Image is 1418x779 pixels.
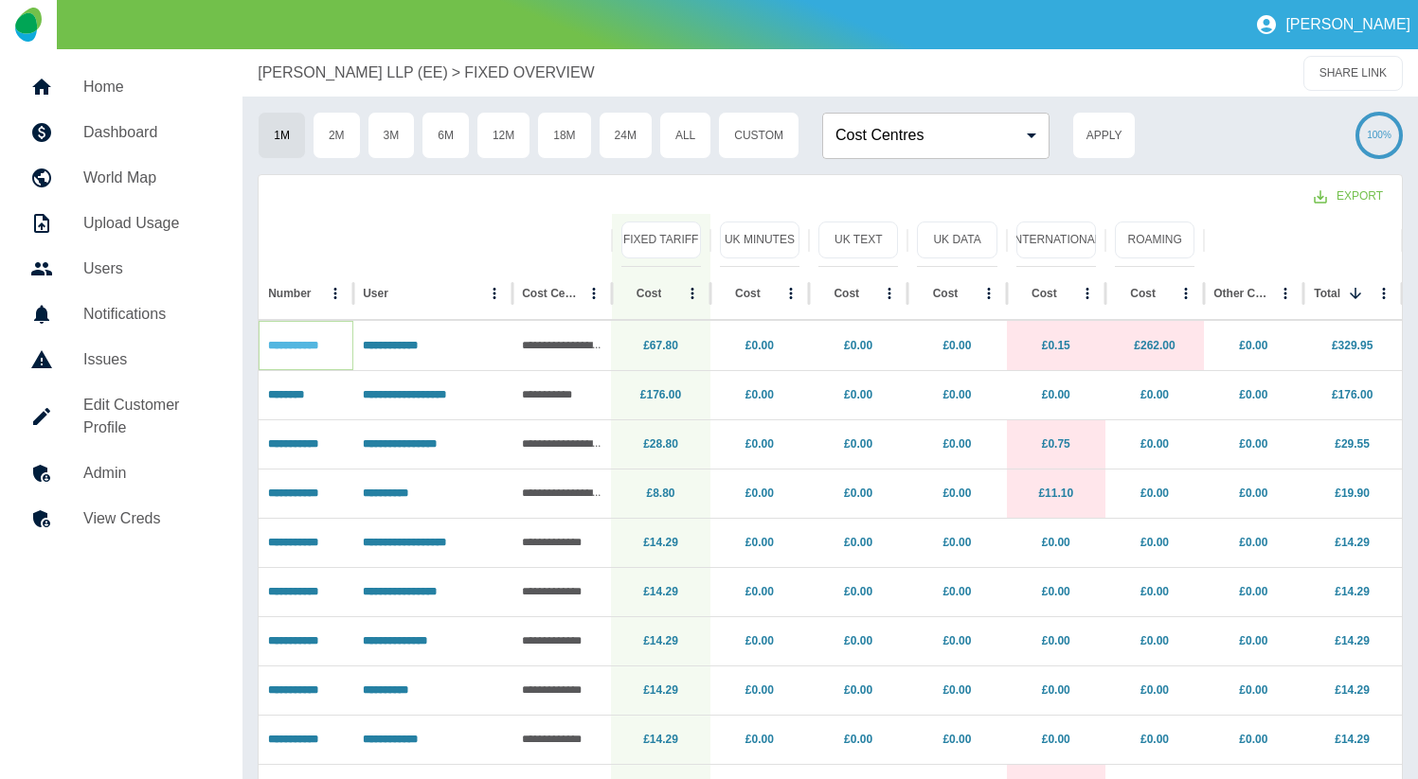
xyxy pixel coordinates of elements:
[745,339,774,352] a: £0.00
[464,62,595,84] a: FIXED OVERVIEW
[15,246,227,292] a: Users
[15,110,227,155] a: Dashboard
[452,62,460,84] p: >
[1303,56,1403,91] button: SHARE LINK
[481,280,508,307] button: User column menu
[1140,634,1169,647] a: £0.00
[643,437,678,451] a: £28.80
[1239,733,1267,746] a: £0.00
[522,287,578,300] div: Cost Centre
[637,287,662,300] div: Cost
[15,8,41,42] img: Logo
[745,733,774,746] a: £0.00
[1239,585,1267,598] a: £0.00
[1247,6,1418,44] button: [PERSON_NAME]
[834,287,859,300] div: Cost
[844,683,872,697] a: £0.00
[844,487,872,500] a: £0.00
[1342,280,1369,307] button: Sort
[1173,280,1199,307] button: Cost column menu
[942,536,971,549] a: £0.00
[1042,536,1070,549] a: £0.00
[1299,179,1398,214] button: Export
[745,437,774,451] a: £0.00
[1335,683,1370,697] a: £14.29
[1032,287,1057,300] div: Cost
[844,536,872,549] a: £0.00
[643,683,678,697] a: £14.29
[15,201,227,246] a: Upload Usage
[1074,280,1101,307] button: Cost column menu
[1042,733,1070,746] a: £0.00
[1239,437,1267,451] a: £0.00
[745,634,774,647] a: £0.00
[15,382,227,451] a: Edit Customer Profile
[1042,339,1070,352] a: £0.15
[599,112,653,159] button: 24M
[1140,487,1169,500] a: £0.00
[778,280,804,307] button: Cost column menu
[643,339,678,352] a: £67.80
[15,337,227,382] a: Issues
[621,221,701,258] button: Fixed Tariff
[268,287,311,300] div: Number
[647,487,675,500] a: £8.80
[1115,221,1194,258] button: Roaming
[15,496,227,541] a: View Creds
[844,585,872,598] a: £0.00
[83,507,212,530] h5: View Creds
[844,733,872,746] a: £0.00
[258,112,306,159] button: 1M
[917,221,996,258] button: UK Data
[1239,536,1267,549] a: £0.00
[83,212,212,235] h5: Upload Usage
[942,388,971,401] a: £0.00
[1371,280,1397,307] button: Total column menu
[735,287,761,300] div: Cost
[1367,130,1391,140] text: 100%
[1335,733,1370,746] a: £14.29
[1239,388,1267,401] a: £0.00
[1042,437,1070,451] a: £0.75
[745,487,774,500] a: £0.00
[844,437,872,451] a: £0.00
[1140,536,1169,549] a: £0.00
[15,451,227,496] a: Admin
[1335,536,1370,549] a: £14.29
[643,733,678,746] a: £14.29
[942,339,971,352] a: £0.00
[1239,339,1267,352] a: £0.00
[476,112,530,159] button: 12M
[422,112,470,159] button: 6M
[1140,585,1169,598] a: £0.00
[942,487,971,500] a: £0.00
[643,585,678,598] a: £14.29
[83,348,212,371] h5: Issues
[745,585,774,598] a: £0.00
[1042,683,1070,697] a: £0.00
[83,462,212,485] h5: Admin
[1016,221,1096,258] button: International
[942,437,971,451] a: £0.00
[15,64,227,110] a: Home
[537,112,591,159] button: 18M
[1335,487,1370,500] a: £19.90
[844,634,872,647] a: £0.00
[258,62,448,84] p: [PERSON_NAME] LLP (EE)
[83,394,212,439] h5: Edit Customer Profile
[643,536,678,549] a: £14.29
[942,733,971,746] a: £0.00
[640,388,681,401] a: £176.00
[1042,634,1070,647] a: £0.00
[718,112,799,159] button: Custom
[1072,112,1136,159] button: Apply
[368,112,416,159] button: 3M
[876,280,903,307] button: Cost column menu
[313,112,361,159] button: 2M
[322,280,349,307] button: Number column menu
[844,339,872,352] a: £0.00
[1140,388,1169,401] a: £0.00
[1332,339,1373,352] a: £329.95
[720,221,799,258] button: UK Minutes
